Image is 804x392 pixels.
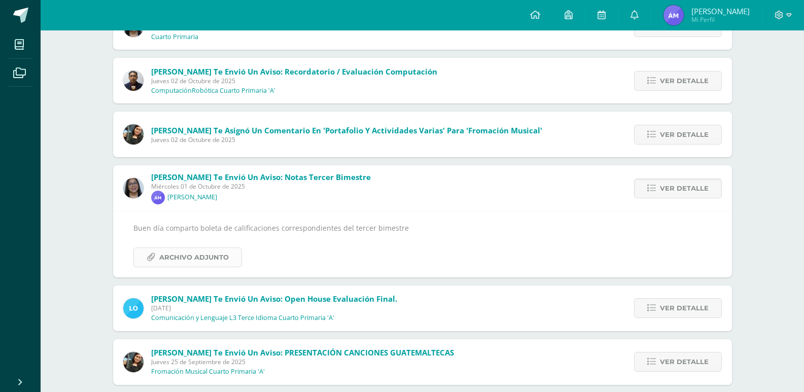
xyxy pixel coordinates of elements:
img: 90c3bb5543f2970d9a0839e1ce488333.png [123,178,144,198]
span: Archivo Adjunto [159,248,229,267]
img: bee59b59740755476ce24ece7b326715.png [123,298,144,318]
span: Mi Perfil [691,15,750,24]
img: afbb90b42ddb8510e0c4b806fbdf27cc.png [123,124,144,145]
span: [PERSON_NAME] te envió un aviso: Open House Evaluación Final. [151,294,397,304]
span: [PERSON_NAME] te envió un aviso: Notas Tercer Bimestre [151,172,371,182]
span: Jueves 02 de Octubre de 2025 [151,135,542,144]
span: [PERSON_NAME] te envió un aviso: PRESENTACIÓN CANCIONES GUATEMALTECAS [151,347,454,358]
img: afbb90b42ddb8510e0c4b806fbdf27cc.png [123,352,144,372]
span: [PERSON_NAME] te asignó un comentario en 'Portafolio y actividades varias' para 'Fromación Musical' [151,125,542,135]
p: Cuarto Primaria [151,33,198,41]
a: Archivo Adjunto [133,247,242,267]
span: [PERSON_NAME] te envió un aviso: Recordatorio / Evaluación Computación [151,66,437,77]
span: [DATE] [151,304,397,312]
span: Jueves 02 de Octubre de 2025 [151,77,437,85]
p: Fromación Musical Cuarto Primaria 'A' [151,368,265,376]
span: Jueves 25 de Septiembre de 2025 [151,358,454,366]
span: Ver detalle [660,179,709,198]
p: ComputaciónRobótica Cuarto Primaria 'A' [151,87,275,95]
img: 63b025e05e2674fa2c4b68c162dd1c4e.png [123,70,144,91]
img: 3aa1b719203539c95b34a01542c7e8a6.png [663,5,684,25]
span: Miércoles 01 de Octubre de 2025 [151,182,371,191]
p: [PERSON_NAME] [167,193,217,201]
img: ca05cf0203e94802a114600d96f85aa7.png [151,191,165,204]
span: Ver detalle [660,125,709,144]
div: Buen día comparto boleta de calificaciones correspondientes del tercer bimestre [133,222,712,267]
span: [PERSON_NAME] [691,6,750,16]
span: Ver detalle [660,72,709,90]
span: Ver detalle [660,352,709,371]
span: Ver detalle [660,299,709,317]
p: Comunicación y Lenguaje L3 Terce Idioma Cuarto Primaria 'A' [151,314,334,322]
